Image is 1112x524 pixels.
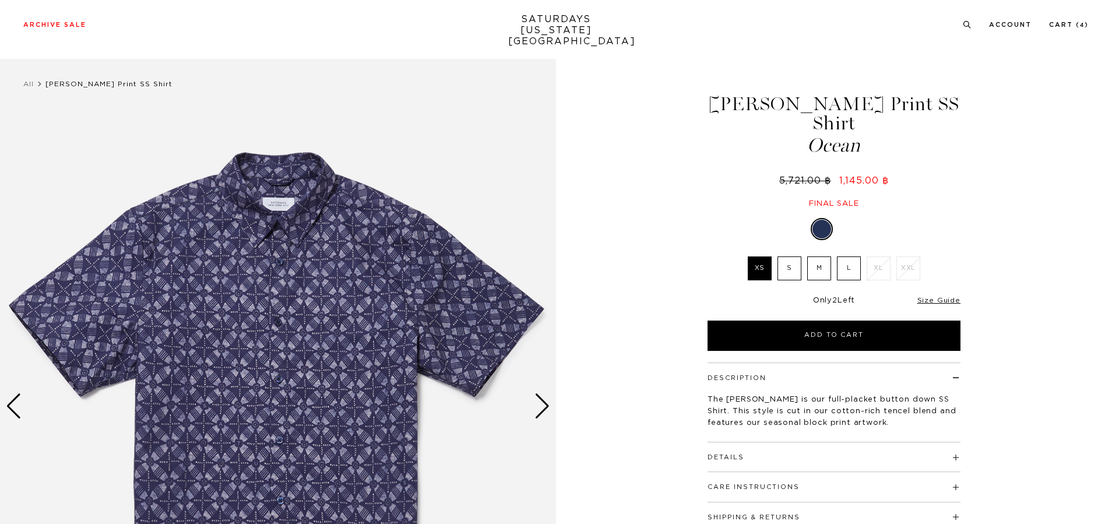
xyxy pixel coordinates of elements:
button: Care Instructions [708,484,800,490]
div: Final sale [706,199,962,209]
a: All [23,80,34,87]
label: M [807,256,831,280]
span: 1,145.00 ฿ [839,176,889,185]
button: Add to Cart [708,321,960,351]
button: Shipping & Returns [708,514,800,521]
label: L [837,256,861,280]
div: Only Left [708,296,960,306]
button: Description [708,375,766,381]
p: The [PERSON_NAME] is our full-placket button down SS Shirt. This style is cut in our cotton-rich ... [708,394,960,429]
label: S [777,256,801,280]
a: Cart (4) [1049,22,1089,28]
a: SATURDAYS[US_STATE][GEOGRAPHIC_DATA] [508,14,604,47]
del: 5,721.00 ฿ [779,176,836,185]
small: 4 [1080,23,1085,28]
a: Archive Sale [23,22,86,28]
div: Next slide [534,393,550,419]
h1: [PERSON_NAME] Print SS Shirt [706,94,962,155]
span: Ocean [706,136,962,155]
button: Details [708,454,744,460]
span: [PERSON_NAME] Print SS Shirt [45,80,173,87]
div: Previous slide [6,393,22,419]
a: Account [989,22,1032,28]
a: Size Guide [917,297,960,304]
label: XS [748,256,772,280]
span: 2 [832,297,837,304]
